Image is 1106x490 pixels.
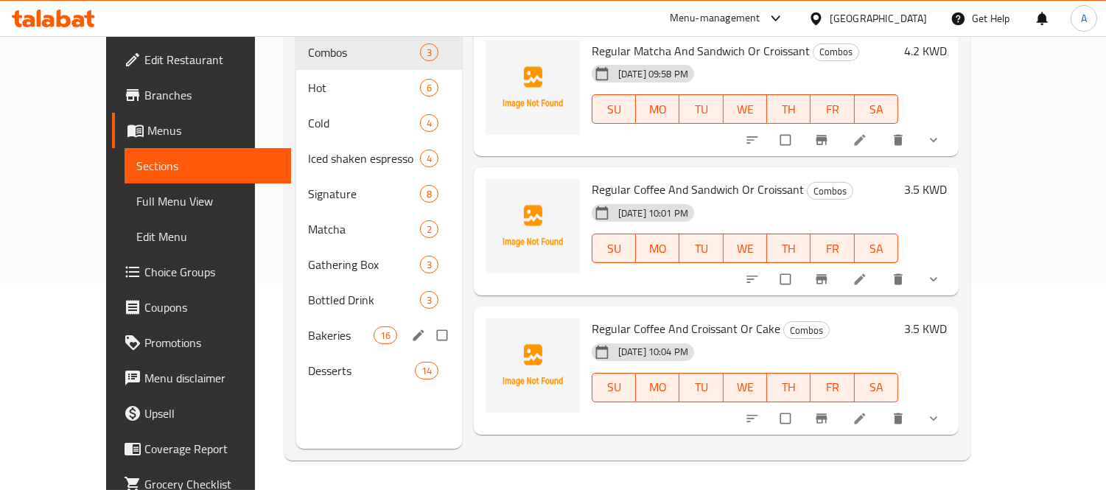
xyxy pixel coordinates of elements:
span: Upsell [144,405,279,422]
span: SU [598,377,630,398]
span: 3 [421,46,438,60]
span: Menus [147,122,279,139]
span: Full Menu View [136,192,279,210]
span: 4 [421,116,438,130]
button: WE [724,234,767,263]
a: Full Menu View [125,183,291,219]
div: Matcha2 [296,211,462,247]
img: Regular Coffee And Croissant Or Cake [486,318,580,413]
a: Choice Groups [112,254,291,290]
span: Bakeries [308,326,373,344]
button: FR [811,373,854,402]
button: WE [724,94,767,124]
span: WE [729,99,761,120]
button: show more [917,402,953,435]
button: TH [767,94,811,124]
span: SA [861,99,892,120]
div: [GEOGRAPHIC_DATA] [830,10,927,27]
span: Desserts [308,362,414,379]
a: Promotions [112,325,291,360]
span: Combos [784,322,829,339]
div: Iced shaken espresso4 [296,141,462,176]
button: TH [767,373,811,402]
button: SU [592,234,636,263]
span: Coverage Report [144,440,279,458]
button: FR [811,234,854,263]
div: Signature [308,185,420,203]
button: show more [917,124,953,156]
span: Select to update [771,405,802,433]
span: Sections [136,157,279,175]
span: TH [773,238,805,259]
button: sort-choices [736,402,771,435]
h6: 4.2 KWD [904,41,947,61]
button: TU [679,234,723,263]
a: Coverage Report [112,431,291,466]
div: Bakeries16edit [296,318,462,353]
button: SA [855,234,898,263]
div: items [420,114,438,132]
div: Cold4 [296,105,462,141]
a: Edit menu item [853,133,870,147]
span: TU [685,238,717,259]
span: Combos [813,43,858,60]
div: Combos3 [296,35,462,70]
div: Bottled Drink [308,291,420,309]
button: sort-choices [736,124,771,156]
button: MO [636,94,679,124]
button: MO [636,373,679,402]
span: Menu disclaimer [144,369,279,387]
span: MO [642,377,673,398]
span: [DATE] 10:04 PM [612,345,694,359]
a: Edit Menu [125,219,291,254]
span: 3 [421,258,438,272]
svg: Show Choices [926,411,941,426]
div: Combos [807,182,853,200]
div: Desserts14 [296,353,462,388]
svg: Show Choices [926,272,941,287]
span: Promotions [144,334,279,351]
button: MO [636,234,679,263]
button: SA [855,373,898,402]
span: Hot [308,79,420,97]
button: TU [679,373,723,402]
div: items [374,326,397,344]
span: Regular Matcha And Sandwich Or Croissant [592,40,810,62]
a: Edit menu item [853,272,870,287]
button: TH [767,234,811,263]
span: SA [861,238,892,259]
div: Bottled Drink3 [296,282,462,318]
button: show more [917,263,953,295]
div: items [420,79,438,97]
span: Combos [308,43,420,61]
span: Choice Groups [144,263,279,281]
span: Gathering Box [308,256,420,273]
a: Menu disclaimer [112,360,291,396]
div: Matcha [308,220,420,238]
span: [DATE] 10:01 PM [612,206,694,220]
span: MO [642,238,673,259]
span: Edit Menu [136,228,279,245]
button: sort-choices [736,263,771,295]
h6: 3.5 KWD [904,179,947,200]
div: Menu-management [670,10,760,27]
div: items [420,150,438,167]
button: delete [882,263,917,295]
button: FR [811,94,854,124]
a: Edit menu item [853,411,870,426]
a: Sections [125,148,291,183]
span: TU [685,377,717,398]
div: Combos [813,43,859,61]
span: Select to update [771,265,802,293]
button: SU [592,373,636,402]
span: 14 [416,364,438,378]
a: Branches [112,77,291,113]
span: 3 [421,293,438,307]
span: Coupons [144,298,279,316]
button: Branch-specific-item [805,124,841,156]
span: 6 [421,81,438,95]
